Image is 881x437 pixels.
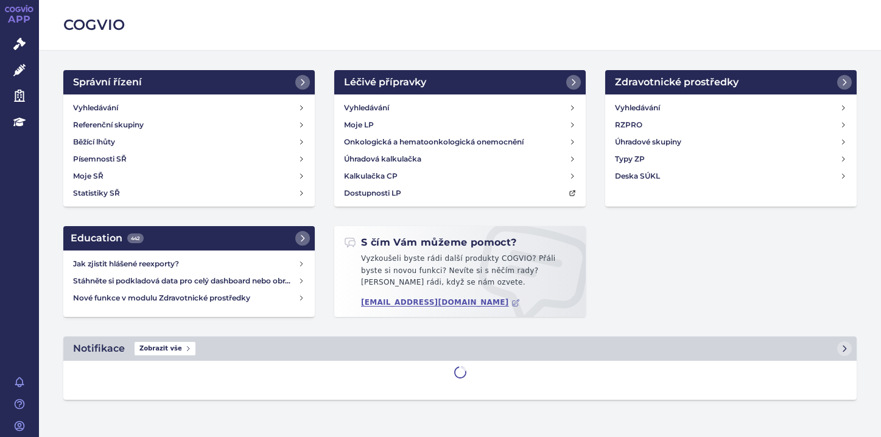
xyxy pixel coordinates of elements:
h4: RZPRO [615,119,642,131]
h4: Jak zjistit hlášené reexporty? [73,258,298,270]
a: Úhradové skupiny [610,133,852,151]
a: Léčivé přípravky [334,70,586,94]
a: Dostupnosti LP [339,185,581,202]
a: Education442 [63,226,315,250]
h2: COGVIO [63,15,857,35]
h4: Úhradová kalkulačka [344,153,421,165]
a: Úhradová kalkulačka [339,151,581,168]
h2: Education [71,231,144,246]
h4: Statistiky SŘ [73,187,120,199]
span: 442 [127,233,144,243]
a: NotifikaceZobrazit vše [63,336,857,361]
a: Kalkulačka CP [339,168,581,185]
a: Statistiky SŘ [68,185,310,202]
h4: Deska SÚKL [615,170,660,182]
a: Jak zjistit hlášené reexporty? [68,255,310,272]
a: Typy ZP [610,151,852,168]
a: Deska SÚKL [610,168,852,185]
h4: Úhradové skupiny [615,136,681,148]
h4: Vyhledávání [344,102,389,114]
h4: Vyhledávání [615,102,660,114]
a: Vyhledávání [68,99,310,116]
h4: Moje LP [344,119,374,131]
a: RZPRO [610,116,852,133]
h4: Dostupnosti LP [344,187,401,199]
h4: Kalkulačka CP [344,170,398,182]
h2: Léčivé přípravky [344,75,426,90]
h4: Vyhledávání [73,102,118,114]
p: Vyzkoušeli byste rádi další produkty COGVIO? Přáli byste si novou funkci? Nevíte si s něčím rady?... [344,253,576,294]
a: Vyhledávání [610,99,852,116]
h4: Moje SŘ [73,170,104,182]
a: Onkologická a hematoonkologická onemocnění [339,133,581,151]
h2: Zdravotnické prostředky [615,75,739,90]
a: Správní řízení [63,70,315,94]
a: Moje LP [339,116,581,133]
h2: S čím Vám můžeme pomoct? [344,236,517,249]
a: Běžící lhůty [68,133,310,151]
a: [EMAIL_ADDRESS][DOMAIN_NAME] [361,298,520,307]
a: Referenční skupiny [68,116,310,133]
a: Stáhněte si podkladová data pro celý dashboard nebo obrázek grafu v COGVIO App modulu Analytics [68,272,310,290]
h2: Notifikace [73,341,125,356]
h4: Typy ZP [615,153,645,165]
h4: Stáhněte si podkladová data pro celý dashboard nebo obrázek grafu v COGVIO App modulu Analytics [73,275,298,287]
a: Zdravotnické prostředky [605,70,857,94]
h4: Písemnosti SŘ [73,153,127,165]
a: Vyhledávání [339,99,581,116]
h4: Nové funkce v modulu Zdravotnické prostředky [73,292,298,304]
h4: Referenční skupiny [73,119,144,131]
a: Moje SŘ [68,168,310,185]
h4: Onkologická a hematoonkologická onemocnění [344,136,524,148]
span: Zobrazit vše [135,342,195,355]
a: Písemnosti SŘ [68,151,310,168]
h2: Správní řízení [73,75,142,90]
h4: Běžící lhůty [73,136,115,148]
a: Nové funkce v modulu Zdravotnické prostředky [68,290,310,307]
